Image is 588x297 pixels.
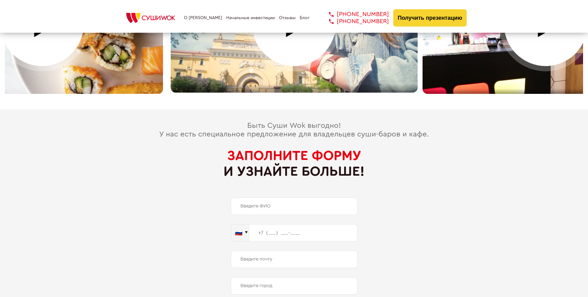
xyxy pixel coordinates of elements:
[231,224,249,241] button: 🇷🇺
[300,15,310,20] a: Блог
[320,11,389,18] a: [PHONE_NUMBER]
[231,198,357,215] input: Введите ФИО
[226,15,275,20] a: Начальные инвестиции
[279,15,296,20] a: Отзывы
[227,149,361,162] span: Заполните форму
[184,15,222,20] a: О [PERSON_NAME]
[320,18,389,25] a: [PHONE_NUMBER]
[249,224,357,241] input: +7 (___) ___-____
[159,122,429,138] span: Быть Суши Wok выгодно! У нас есть специальное предложение для владельцев суши-баров и кафе.
[121,11,180,25] img: СУШИWOK
[231,251,357,268] input: Введите почту
[231,277,357,295] input: Введите город
[5,148,583,179] h2: и узнайте больше!
[393,9,467,27] button: Получить презентацию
